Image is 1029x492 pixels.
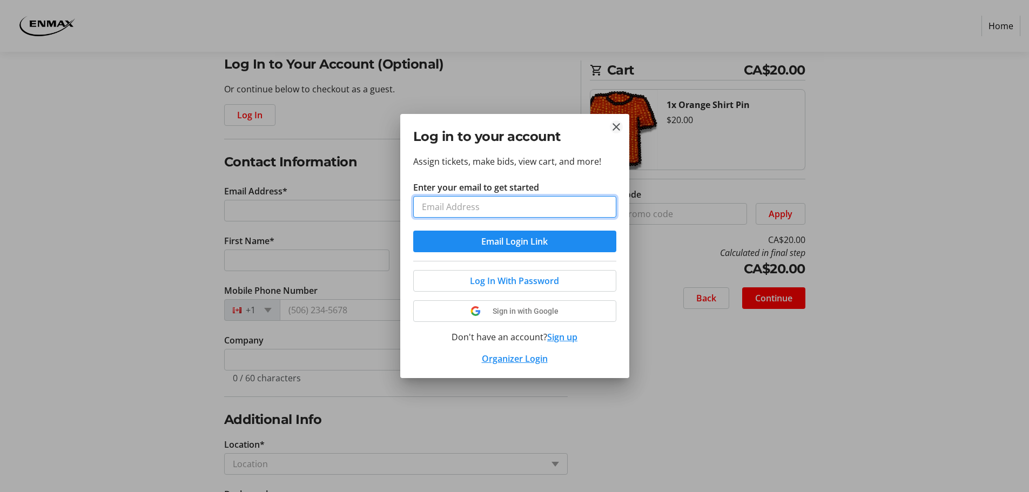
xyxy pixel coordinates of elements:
button: Sign in with Google [413,300,616,322]
label: Enter your email to get started [413,181,539,194]
div: Don't have an account? [413,331,616,343]
button: Email Login Link [413,231,616,252]
button: Log In With Password [413,270,616,292]
h2: Log in to your account [413,127,616,146]
span: Log In With Password [470,274,559,287]
button: Close [610,120,623,133]
button: Sign up [547,331,577,343]
p: Assign tickets, make bids, view cart, and more! [413,155,616,168]
a: Organizer Login [482,353,548,365]
span: Email Login Link [481,235,548,248]
span: Sign in with Google [493,307,559,315]
input: Email Address [413,196,616,218]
